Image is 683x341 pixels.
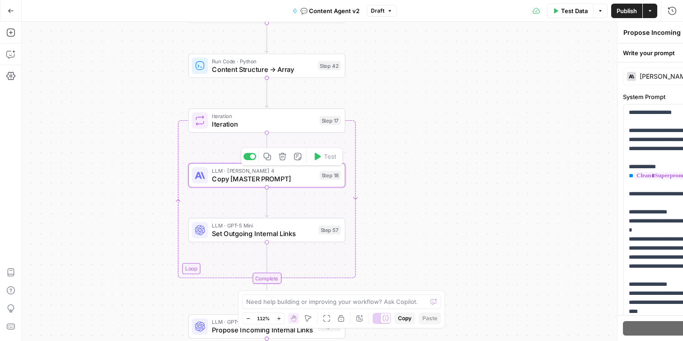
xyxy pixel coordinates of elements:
button: Copy [394,313,415,324]
div: Step 57 [318,226,341,235]
span: Copy [MASTER PROMPT] [212,174,315,184]
div: Complete [188,273,346,284]
div: Step 42 [318,61,341,70]
g: Edge from step_42 to step_17 [265,78,268,107]
span: Set Outgoing Internal Links [212,228,314,238]
span: Propose Incoming Internal Links [212,325,313,335]
g: Edge from step_18 to step_57 [265,188,268,217]
span: Draft [371,7,384,15]
div: Complete [253,273,281,284]
span: Content Structure → Array [212,64,313,74]
button: Test [309,150,341,163]
div: Step 18 [319,171,341,180]
button: Test Data [547,4,593,18]
span: Test [324,152,336,161]
div: LLM · GPT-5 MiniSet Outgoing Internal LinksStep 57 [188,218,346,242]
button: Publish [611,4,642,18]
span: Copy [398,314,412,322]
span: 112% [257,315,270,322]
span: 💬 Content Agent v2 [300,6,360,15]
span: LLM · GPT-5 Mini [212,318,313,326]
span: Run Code · Python [212,57,313,65]
button: Draft [367,5,397,17]
div: LLM · [PERSON_NAME] 4Copy [MASTER PROMPT]Step 18Test [188,163,346,188]
g: Edge from step_16 to step_42 [265,23,268,52]
span: Test Data [561,6,588,15]
div: Step 54 [318,322,341,331]
span: LLM · GPT-5 Mini [212,222,314,230]
button: 💬 Content Agent v2 [287,4,365,18]
span: Iteration [212,119,315,129]
span: LLM · [PERSON_NAME] 4 [212,167,315,175]
div: LoopIterationIterationStep 17 [188,109,346,133]
div: Run Code · PythonContent Structure → ArrayStep 42 [188,53,346,78]
span: Iteration [212,112,315,120]
div: Step 17 [319,116,341,125]
div: LLM · GPT-5 MiniPropose Incoming Internal LinksStep 54 [188,314,346,339]
span: Publish [617,6,637,15]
